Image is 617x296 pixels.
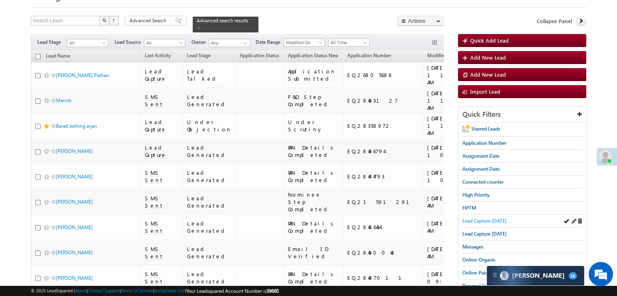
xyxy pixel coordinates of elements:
[347,148,419,155] div: EQ28496794
[288,169,339,184] div: PAN Details Completed
[37,39,67,46] span: Lead Stage
[56,199,93,205] a: [PERSON_NAME]
[427,220,482,234] div: [DATE] 09:56 AM
[427,64,482,86] div: [DATE] 11:18 AM
[347,249,419,256] div: EQ28490048
[145,220,164,234] span: SMS Sent
[35,54,41,59] input: Check all records
[187,169,232,184] div: Lead Generated
[187,270,232,285] div: Lead Generated
[462,166,501,172] span: Assignment Date.
[235,51,283,62] a: Application Status
[462,231,507,237] span: Lead Capture [DATE]
[347,274,419,281] div: EQ28487011
[145,195,164,209] span: SMS Sent
[145,93,164,108] span: SMS Sent
[187,220,232,234] div: Lead Generated
[67,39,106,47] span: All
[284,39,322,46] span: Modified On
[427,169,482,184] div: [DATE] 10:07 AM
[42,43,136,53] div: Chat with us now
[42,51,74,62] a: Lead Name
[144,39,183,47] span: All
[462,283,490,289] span: Personal Jan.
[462,179,503,185] span: Connected counter
[427,52,454,58] span: Modified On
[470,71,506,78] span: Add New Lead
[347,71,419,79] div: EQ26805688
[191,39,209,46] span: Owner
[145,144,167,159] span: Lead Capture
[284,39,325,47] a: Modified On
[67,39,108,47] a: All
[462,257,496,263] span: Online-Organic
[75,288,87,293] a: About
[347,122,419,129] div: EQ28358972
[145,169,164,184] span: SMS Sent
[145,245,164,260] span: SMS Sent
[462,140,506,146] span: Application Number
[347,198,419,206] div: EQ21591291
[284,51,342,62] a: Application Status New
[288,191,339,213] div: Nominee Step Completed
[427,270,482,285] div: [DATE] 09:53 AM
[288,118,339,133] div: Under Scrutiny
[187,118,232,133] div: Under Objection
[427,245,482,260] div: [DATE] 09:56 AM
[187,93,232,108] div: Lead Generated
[56,224,93,230] a: [PERSON_NAME]
[209,39,250,47] input: Type to Search
[114,39,144,46] span: Lead Source
[110,233,147,244] em: Start Chat
[470,37,509,44] span: Quick Add Lead
[121,288,153,293] a: Terms of Service
[186,288,279,294] span: Your Leadsquared Account Number is
[492,272,498,278] img: carter-drag
[462,153,499,159] span: Assignment Date
[427,144,482,159] div: [DATE] 10:45 AM
[14,43,34,53] img: d_60004797649_company_0_60004797649
[458,107,587,122] div: Quick Filters
[462,244,483,250] span: Messages
[56,275,93,281] a: [PERSON_NAME]
[288,68,339,82] div: Application Submitted
[88,288,120,293] a: Contact Support
[328,39,370,47] a: All Time
[197,17,248,24] span: Advanced search results
[145,118,167,133] span: Lead Capture
[145,68,167,82] span: Lead Capture
[427,90,482,112] div: [DATE] 11:16 AM
[183,51,215,62] a: Lead Stage
[112,17,116,24] span: ?
[56,174,93,180] a: [PERSON_NAME]
[347,97,419,104] div: EQ28493127
[486,266,585,286] div: carter-dragCarter[PERSON_NAME]26
[462,270,488,276] span: Online-Paid
[133,4,153,24] div: Minimize live chat window
[462,218,507,224] span: Lead Capture [DATE]
[187,195,232,209] div: Lead Generated
[102,18,106,22] img: Search
[427,195,482,209] div: [DATE] 09:56 AM
[288,144,339,159] div: PAN Details Completed
[239,52,279,58] span: Application Status
[471,126,500,132] span: Starred Leads
[288,52,338,58] span: Application Status New
[462,192,490,198] span: High Priority
[288,220,339,234] div: PAN Details Completed
[31,287,279,295] span: © 2025 LeadSquared | | | | |
[347,223,419,231] div: EQ28486454
[347,173,419,180] div: EQ28494793
[423,51,458,62] a: Modified On
[470,88,500,95] span: Import Lead
[56,249,93,255] a: [PERSON_NAME]
[56,123,97,129] a: Barad Jeshing arjan
[462,205,476,211] span: HPTM
[11,75,148,225] textarea: Type your message and hit 'Enter'
[288,93,339,108] div: F&O Step Completed
[56,97,72,103] a: Manish
[56,148,93,154] a: [PERSON_NAME]
[154,288,185,293] a: Acceptable Use
[187,245,232,260] div: Lead Generated
[145,270,164,285] span: SMS Sent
